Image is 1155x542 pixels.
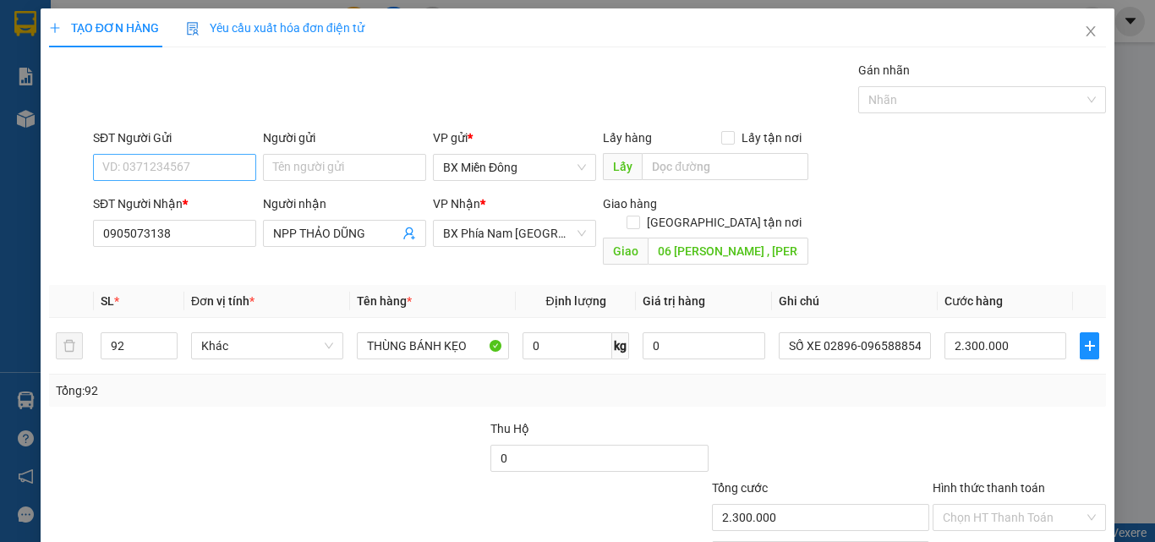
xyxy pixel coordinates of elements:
[8,72,117,90] li: VP BX Miền Đông
[1080,332,1099,359] button: plus
[357,294,412,308] span: Tên hàng
[1084,25,1098,38] span: close
[779,332,931,359] input: Ghi Chú
[490,422,529,435] span: Thu Hộ
[640,213,808,232] span: [GEOGRAPHIC_DATA] tận nơi
[933,481,1045,495] label: Hình thức thanh toán
[186,22,200,36] img: icon
[643,294,705,308] span: Giá trị hàng
[603,238,648,265] span: Giao
[772,285,938,318] th: Ghi chú
[944,294,1003,308] span: Cước hàng
[735,129,808,147] span: Lấy tận nơi
[49,21,159,35] span: TẠO ĐƠN HÀNG
[1067,8,1114,56] button: Close
[93,194,256,213] div: SĐT Người Nhận
[263,129,426,147] div: Người gửi
[49,22,61,34] span: plus
[642,153,808,180] input: Dọc đường
[1081,339,1098,353] span: plus
[117,94,129,106] span: environment
[56,381,447,400] div: Tổng: 92
[93,129,256,147] div: SĐT Người Gửi
[545,294,605,308] span: Định lượng
[117,93,209,125] b: QL1A, TT Ninh Hoà
[443,155,586,180] span: BX Miền Đông
[8,93,89,125] b: 339 Đinh Bộ Lĩnh, P26
[648,238,808,265] input: Dọc đường
[603,131,652,145] span: Lấy hàng
[858,63,910,77] label: Gán nhãn
[643,332,764,359] input: 0
[8,8,245,41] li: Cúc Tùng
[101,294,114,308] span: SL
[357,332,509,359] input: VD: Bàn, Ghế
[191,294,255,308] span: Đơn vị tính
[263,194,426,213] div: Người nhận
[443,221,586,246] span: BX Phía Nam Nha Trang
[603,197,657,211] span: Giao hàng
[56,332,83,359] button: delete
[612,332,629,359] span: kg
[433,197,480,211] span: VP Nhận
[603,153,642,180] span: Lấy
[186,21,364,35] span: Yêu cầu xuất hóa đơn điện tử
[402,227,416,240] span: user-add
[433,129,596,147] div: VP gửi
[201,333,333,359] span: Khác
[8,94,20,106] span: environment
[712,481,768,495] span: Tổng cước
[117,72,225,90] li: VP BX Ninh Hoà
